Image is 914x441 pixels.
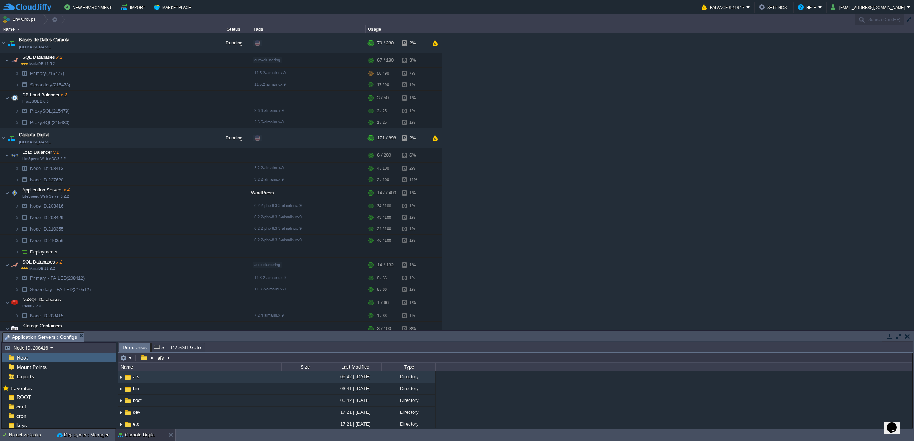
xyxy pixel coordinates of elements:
[30,177,48,182] span: Node ID:
[19,36,69,43] span: Bases de Datos Caraota
[122,343,147,352] span: Directories
[5,295,9,310] img: AMDAwAAAACH5BAEAAAAALAAAAAABAAEAAAICRAEAOw==
[22,194,69,199] span: LiteSpeed Web Server 6.2.2
[21,187,71,193] span: Application Servers
[15,364,48,370] a: Mount Points
[5,91,9,105] img: AMDAwAAAACH5BAEAAAAALAAAAAABAAEAAAICRAEAOw==
[377,272,387,284] div: 6 / 66
[59,92,67,98] span: x 2
[377,79,389,90] div: 17 / 90
[15,413,28,419] a: cron
[21,54,63,60] a: SQL Databasesx 2MariaDB 11.5.2
[15,355,29,361] span: Root
[15,68,19,79] img: AMDAwAAAACH5BAEAAAAALAAAAAABAAEAAAICRAEAOw==
[29,286,92,293] span: Secondary - FAILED
[254,226,302,231] span: 6.2.2-php-8.3.3-almalinux-9
[19,223,29,234] img: AMDAwAAAACH5BAEAAAAALAAAAAABAAEAAAICRAEAOw==
[254,275,286,280] span: 11.3.2-almalinux-9
[402,174,425,185] div: 11%
[831,3,907,11] button: [EMAIL_ADDRESS][DOMAIN_NAME]
[29,286,92,293] a: Secondary - FAILED(210512)
[402,117,425,128] div: 1%
[119,363,281,371] div: Name
[3,14,38,24] button: Env Groups
[15,163,19,174] img: AMDAwAAAACH5BAEAAAAALAAAAAABAAEAAAICRAEAOw==
[402,212,425,223] div: 1%
[377,105,387,117] div: 2 / 25
[21,150,60,155] a: Load Balancerx 2LiteSpeed Web ADC 3.2.2
[402,91,425,105] div: 1%
[63,187,70,193] span: x 4
[19,105,29,117] img: AMDAwAAAACH5BAEAAAAALAAAAAABAAEAAAICRAEAOw==
[29,165,64,171] a: Node ID:208413
[10,91,20,105] img: AMDAwAAAACH5BAEAAAAALAAAAAABAAEAAAICRAEAOw==
[402,322,425,336] div: 3%
[402,200,425,212] div: 1%
[55,259,62,265] span: x 2
[3,3,51,12] img: CloudJiffy
[282,363,328,371] div: Size
[15,373,35,380] span: Exports
[22,157,66,161] span: LiteSpeed Web ADC 3.2.2
[5,322,9,336] img: AMDAwAAAACH5BAEAAAAALAAAAAABAAEAAAICRAEAOw==
[328,383,381,394] div: 03:41 | [DATE]
[5,345,50,351] button: Node ID: 208416
[402,295,425,310] div: 1%
[377,284,387,295] div: 8 / 66
[21,323,63,329] span: Storage Containers
[19,131,49,138] span: Caraota Digital
[132,397,143,403] span: boot
[22,304,41,308] span: Redis 7.2.4
[5,148,9,162] img: AMDAwAAAACH5BAEAAAAALAAAAAABAAEAAAICRAEAOw==
[19,138,52,146] a: [DOMAIN_NAME]
[328,371,381,382] div: 05:42 | [DATE]
[21,297,62,302] a: NoSQL DatabasesRedis 7.2.4
[377,148,391,162] div: 6 / 200
[402,186,425,200] div: 1%
[10,53,20,67] img: AMDAwAAAACH5BAEAAAAALAAAAAABAAEAAAICRAEAOw==
[132,421,140,427] span: etc
[52,108,69,114] span: (215479)
[29,203,64,209] span: 208416
[15,403,27,410] a: conf
[21,259,63,265] a: SQL Databasesx 2MariaDB 11.3.2
[46,71,64,76] span: (215477)
[67,275,85,281] span: (208412)
[377,128,396,148] div: 171 / 898
[30,215,48,220] span: Node ID:
[15,422,28,428] a: keys
[377,91,389,105] div: 3 / 50
[29,275,86,281] span: Primary - FAILED
[402,163,425,174] div: 2%
[19,212,29,223] img: AMDAwAAAACH5BAEAAAAALAAAAAABAAEAAAICRAEAOw==
[402,128,425,148] div: 2%
[29,119,71,125] a: ProxySQL(215480)
[73,287,91,292] span: (210512)
[30,203,48,209] span: Node ID:
[5,186,9,200] img: AMDAwAAAACH5BAEAAAAALAAAAAABAAEAAAICRAEAOw==
[118,395,124,406] img: AMDAwAAAACH5BAEAAAAALAAAAAABAAEAAAICRAEAOw==
[15,212,19,223] img: AMDAwAAAACH5BAEAAAAALAAAAAABAAEAAAICRAEAOw==
[29,237,64,243] a: Node ID:210356
[15,79,19,90] img: AMDAwAAAACH5BAEAAAAALAAAAAABAAEAAAICRAEAOw==
[377,212,391,223] div: 43 / 100
[29,237,64,243] span: 210356
[21,187,71,193] a: Application Serversx 4LiteSpeed Web Server 6.2.2
[328,395,381,406] div: 05:42 | [DATE]
[759,3,789,11] button: Settings
[29,177,64,183] a: Node ID:227620
[52,150,59,155] span: x 2
[15,394,32,400] span: ROOT
[402,258,425,272] div: 1%
[377,223,391,234] div: 24 / 100
[118,383,124,394] img: AMDAwAAAACH5BAEAAAAALAAAAAABAAEAAAICRAEAOw==
[402,53,425,67] div: 3%
[377,163,389,174] div: 4 / 100
[382,363,435,371] div: Type
[15,246,19,257] img: AMDAwAAAACH5BAEAAAAALAAAAAABAAEAAAICRAEAOw==
[52,120,69,125] span: (215480)
[19,200,29,212] img: AMDAwAAAACH5BAEAAAAALAAAAAABAAEAAAICRAEAOw==
[377,33,394,53] div: 70 / 230
[157,355,166,361] button: afs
